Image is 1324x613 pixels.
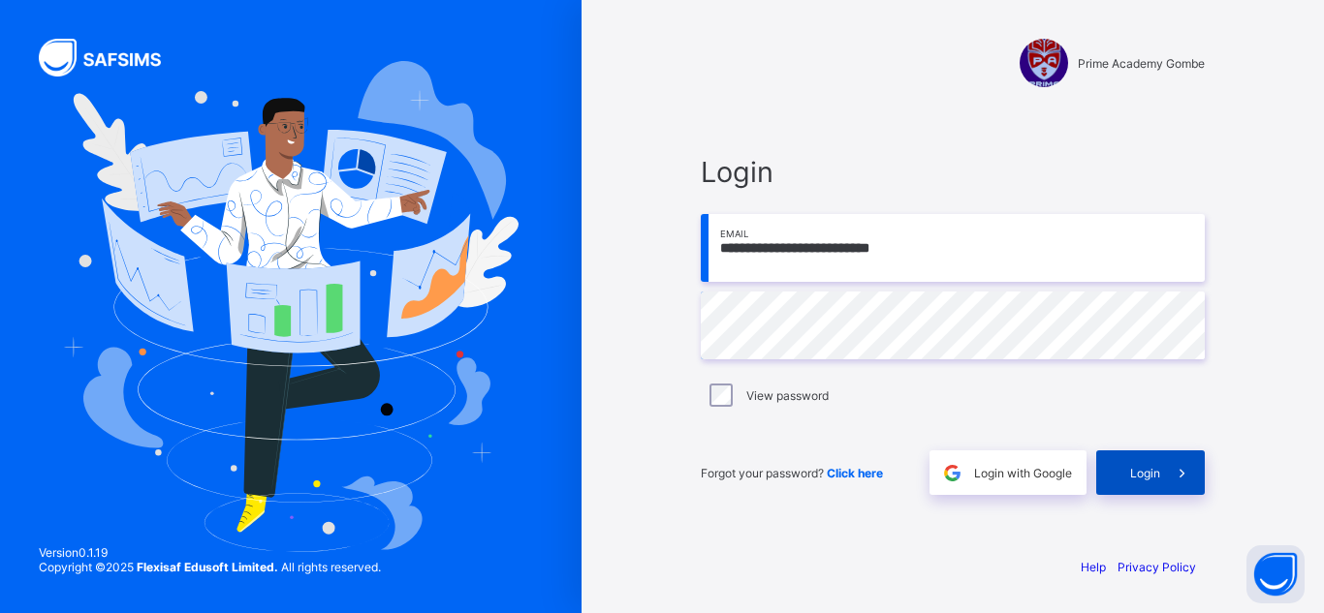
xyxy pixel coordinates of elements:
[1118,560,1196,574] a: Privacy Policy
[63,61,520,551] img: Hero Image
[39,545,381,560] span: Version 0.1.19
[1130,466,1160,480] span: Login
[701,155,1205,189] span: Login
[39,560,381,574] span: Copyright © 2025 All rights reserved.
[827,466,883,480] a: Click here
[137,560,278,574] strong: Flexisaf Edusoft Limited.
[1246,545,1305,603] button: Open asap
[1081,560,1106,574] a: Help
[746,388,829,403] label: View password
[974,466,1072,480] span: Login with Google
[941,462,963,484] img: google.396cfc9801f0270233282035f929180a.svg
[701,466,883,480] span: Forgot your password?
[39,39,184,77] img: SAFSIMS Logo
[1078,56,1205,71] span: Prime Academy Gombe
